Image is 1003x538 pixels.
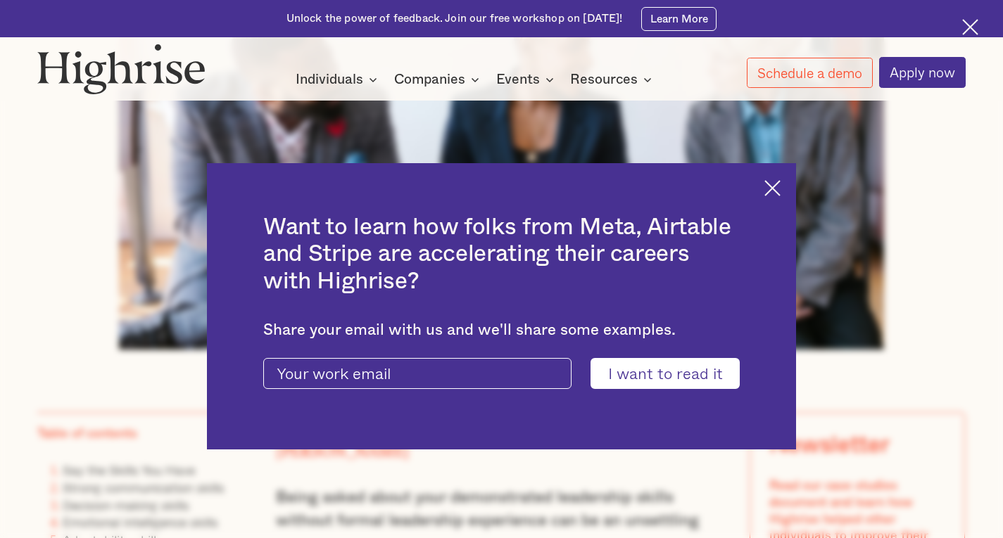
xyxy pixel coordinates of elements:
[570,71,656,88] div: Resources
[641,7,717,31] a: Learn More
[263,358,740,390] form: current-ascender-blog-article-modal-form
[591,358,740,390] input: I want to read it
[496,71,540,88] div: Events
[570,71,638,88] div: Resources
[496,71,558,88] div: Events
[394,71,465,88] div: Companies
[962,19,978,35] img: Cross icon
[296,71,381,88] div: Individuals
[394,71,484,88] div: Companies
[764,180,781,196] img: Cross icon
[286,11,623,26] div: Unlock the power of feedback. Join our free workshop on [DATE]!
[747,58,873,88] a: Schedule a demo
[296,71,363,88] div: Individuals
[37,44,205,94] img: Highrise logo
[263,358,572,390] input: Your work email
[263,214,740,295] h2: Want to learn how folks from Meta, Airtable and Stripe are accelerating their careers with Highrise?
[879,57,966,88] a: Apply now
[263,321,740,339] div: Share your email with us and we'll share some examples.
